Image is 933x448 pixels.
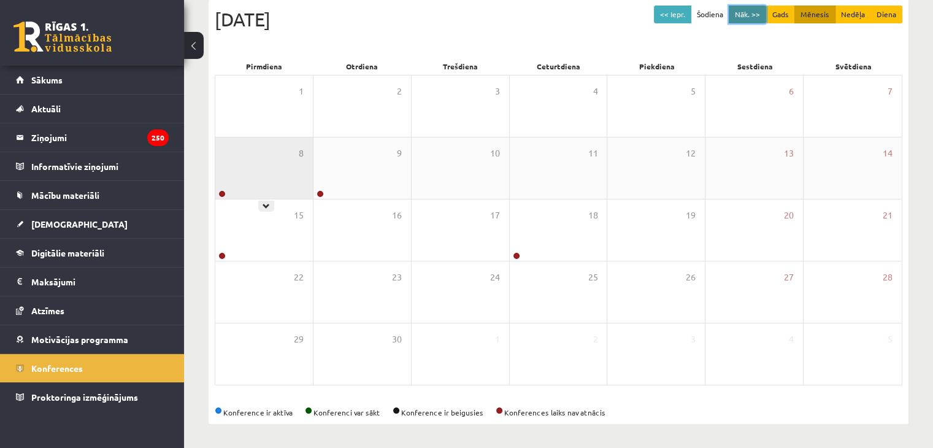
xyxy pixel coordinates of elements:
a: Atzīmes [16,296,169,325]
span: 27 [784,271,794,284]
span: [DEMOGRAPHIC_DATA] [31,218,128,230]
div: Otrdiena [313,58,411,75]
div: Sestdiena [706,58,804,75]
button: << Iepr. [654,6,691,23]
a: Maksājumi [16,268,169,296]
div: Konference ir aktīva Konferenci var sākt Konference ir beigusies Konferences laiks nav atnācis [215,407,902,418]
span: 1 [299,85,304,98]
span: 3 [691,333,696,346]
span: 26 [686,271,696,284]
span: 14 [883,147,893,160]
span: 16 [392,209,402,222]
span: 4 [593,85,597,98]
div: Pirmdiena [215,58,313,75]
a: Rīgas 1. Tālmācības vidusskola [13,21,112,52]
span: Sākums [31,74,63,85]
span: 17 [490,209,500,222]
span: 29 [294,333,304,346]
a: Ziņojumi250 [16,123,169,152]
button: Gads [766,6,795,23]
span: Proktoringa izmēģinājums [31,392,138,403]
span: 6 [789,85,794,98]
legend: Maksājumi [31,268,169,296]
span: 5 [888,333,893,346]
div: Piekdiena [608,58,706,75]
a: Mācību materiāli [16,181,169,209]
span: 9 [397,147,402,160]
a: Digitālie materiāli [16,239,169,267]
span: 8 [299,147,304,160]
span: 5 [691,85,696,98]
button: Diena [870,6,902,23]
legend: Ziņojumi [31,123,169,152]
span: 28 [883,271,893,284]
span: Motivācijas programma [31,334,128,345]
span: 11 [588,147,597,160]
span: 2 [593,333,597,346]
span: 1 [495,333,500,346]
span: 12 [686,147,696,160]
span: 20 [784,209,794,222]
span: 30 [392,333,402,346]
div: Trešdiena [411,58,509,75]
span: Mācību materiāli [31,190,99,201]
span: 10 [490,147,500,160]
span: 15 [294,209,304,222]
a: [DEMOGRAPHIC_DATA] [16,210,169,238]
a: Proktoringa izmēģinājums [16,383,169,411]
span: 13 [784,147,794,160]
button: Nāk. >> [729,6,766,23]
a: Informatīvie ziņojumi [16,152,169,180]
span: 25 [588,271,597,284]
span: 24 [490,271,500,284]
div: Svētdiena [804,58,902,75]
span: Aktuāli [31,103,61,114]
span: 19 [686,209,696,222]
legend: Informatīvie ziņojumi [31,152,169,180]
a: Konferences [16,354,169,382]
a: Sākums [16,66,169,94]
a: Motivācijas programma [16,325,169,353]
span: 18 [588,209,597,222]
a: Aktuāli [16,95,169,123]
button: Nedēļa [835,6,871,23]
span: 23 [392,271,402,284]
span: Atzīmes [31,305,64,316]
span: 3 [495,85,500,98]
span: Digitālie materiāli [31,247,104,258]
span: Konferences [31,363,83,374]
span: 2 [397,85,402,98]
button: Mēnesis [794,6,835,23]
span: 21 [883,209,893,222]
div: Ceturtdiena [509,58,607,75]
span: 4 [789,333,794,346]
button: Šodiena [691,6,729,23]
div: [DATE] [215,6,902,33]
span: 22 [294,271,304,284]
i: 250 [147,129,169,146]
span: 7 [888,85,893,98]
